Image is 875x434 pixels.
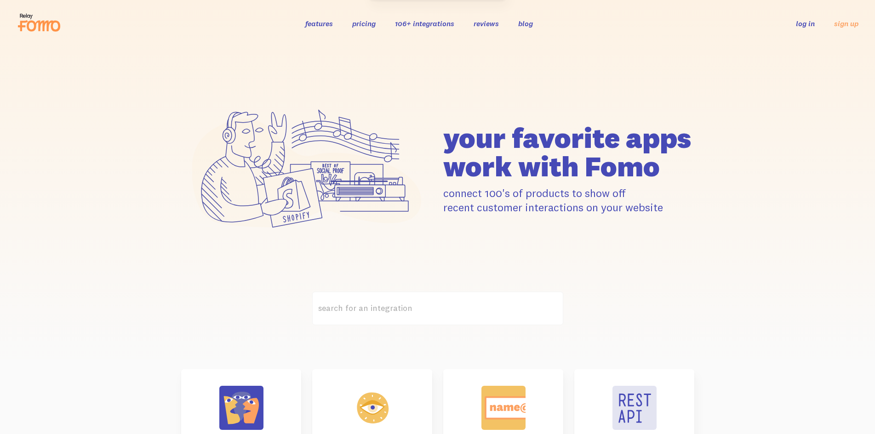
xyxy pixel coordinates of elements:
[312,292,563,325] label: search for an integration
[474,19,499,28] a: reviews
[352,19,376,28] a: pricing
[395,19,454,28] a: 106+ integrations
[443,124,694,180] h1: your favorite apps work with Fomo
[443,186,694,214] p: connect 100's of products to show off recent customer interactions on your website
[518,19,533,28] a: blog
[834,19,858,28] a: sign up
[796,19,815,28] a: log in
[305,19,333,28] a: features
